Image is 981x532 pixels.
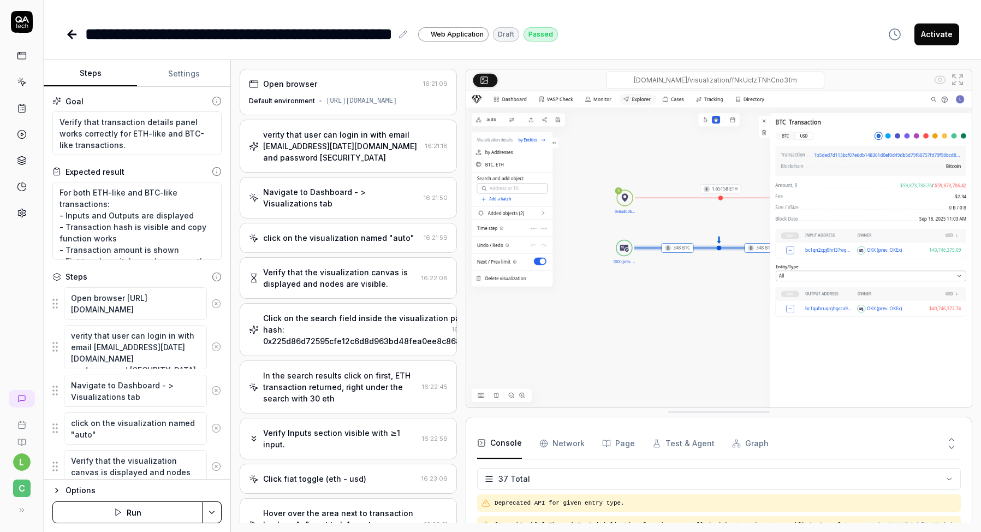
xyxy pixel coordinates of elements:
button: Page [602,428,635,459]
div: Verify that the visualization canvas is displayed and nodes are visible. [263,267,417,289]
div: Default environment [249,96,315,106]
div: Passed [524,27,558,42]
div: Suggestions [52,412,222,445]
button: Console [477,428,522,459]
button: Network [539,428,585,459]
button: Activate [914,23,959,45]
div: Draft [493,27,519,42]
div: Suggestions [52,374,222,407]
time: 16:21:59 [424,234,448,241]
span: C [13,480,31,497]
a: New conversation [9,390,35,407]
time: 16:22:19 [452,326,476,333]
button: Remove step [207,336,225,358]
button: Remove step [207,417,225,439]
time: 16:23:09 [421,475,448,482]
button: Options [52,484,222,497]
div: Open browser [263,78,317,90]
a: Book a call with us [4,412,39,429]
time: 16:22:59 [422,435,448,442]
time: 16:23:21 [424,521,448,528]
button: Remove step [207,456,225,477]
div: click on the visualization named "auto" [263,232,414,244]
button: Test & Agent [652,428,715,459]
div: Click fiat toggle (eth - usd) [263,473,366,484]
div: Navigate to Dashboard - > Visualizations tab [263,186,419,209]
button: Open in full screen [949,71,966,88]
div: [URL][DOMAIN_NAME] [326,96,397,106]
div: Options [66,484,222,497]
img: Screenshot [466,91,972,407]
button: Graph [732,428,769,459]
pre: Deprecated API for given entry type. [495,499,956,508]
div: In the search results click on first, ETH transaction returned, right under the search with 30 eth [263,370,418,404]
button: Remove step [207,293,225,315]
div: Expected result [66,166,124,178]
button: View version history [882,23,908,45]
a: Web Application [418,27,489,42]
button: l [13,453,31,471]
button: Show all interative elements [931,71,949,88]
time: 16:21:18 [425,142,448,150]
time: 16:21:50 [424,194,448,202]
div: Steps [66,271,87,282]
button: Run [52,501,203,523]
button: main.58416b2ebf9e17ed.js [870,521,956,530]
div: Suggestions [52,287,222,320]
button: Settings [137,61,230,87]
time: 16:22:45 [422,383,448,391]
div: Click on the search field inside the visualization page. Type ETH transaction hash: 0x225d86d7259... [263,312,570,347]
button: C [4,471,39,499]
button: Remove step [207,380,225,401]
button: Steps [44,61,137,87]
div: Verify Inputs section visible with ≥1 input. [263,427,418,450]
time: 16:21:09 [423,80,448,87]
span: Web Application [431,29,484,39]
time: 16:22:08 [421,274,448,282]
a: Documentation [4,429,39,447]
div: verity that user can login in with email [EMAIL_ADDRESS][DATE][DOMAIN_NAME] and password [SECURIT... [263,129,421,163]
div: Suggestions [52,324,222,369]
div: Suggestions [52,450,222,483]
div: Goal [66,96,84,107]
